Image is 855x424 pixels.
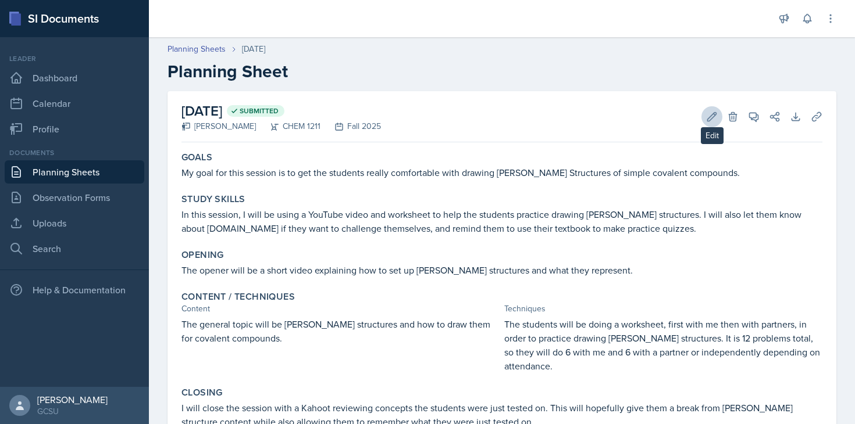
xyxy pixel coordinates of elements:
div: GCSU [37,405,108,417]
p: My goal for this session is to get the students really comfortable with drawing [PERSON_NAME] Str... [181,166,822,179]
label: Opening [181,249,224,261]
div: Content [181,303,500,315]
div: Techniques [504,303,822,315]
a: Dashboard [5,66,144,89]
p: The opener will be a short video explaining how to set up [PERSON_NAME] structures and what they ... [181,263,822,277]
a: Observation Forms [5,186,144,209]
a: Calendar [5,92,144,115]
div: Leader [5,53,144,64]
span: Submitted [240,106,279,116]
label: Study Skills [181,193,245,205]
div: Documents [5,148,144,158]
a: Profile [5,117,144,141]
div: Help & Documentation [5,278,144,301]
div: Fall 2025 [320,120,381,132]
a: Planning Sheets [5,160,144,184]
p: The students will be doing a worksheet, first with me then with partners, in order to practice dr... [504,317,822,373]
div: [PERSON_NAME] [37,394,108,405]
label: Content / Techniques [181,291,295,303]
div: [PERSON_NAME] [181,120,256,132]
a: Planning Sheets [168,43,226,55]
label: Closing [181,387,223,398]
h2: Planning Sheet [168,61,836,82]
div: [DATE] [242,43,265,55]
label: Goals [181,152,212,163]
p: The general topic will be [PERSON_NAME] structures and how to draw them for covalent compounds. [181,317,500,345]
button: Edit [701,106,722,127]
a: Search [5,237,144,260]
div: CHEM 1211 [256,120,320,132]
a: Uploads [5,211,144,235]
p: In this session, I will be using a YouTube video and worksheet to help the students practice draw... [181,207,822,235]
h2: [DATE] [181,100,381,121]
